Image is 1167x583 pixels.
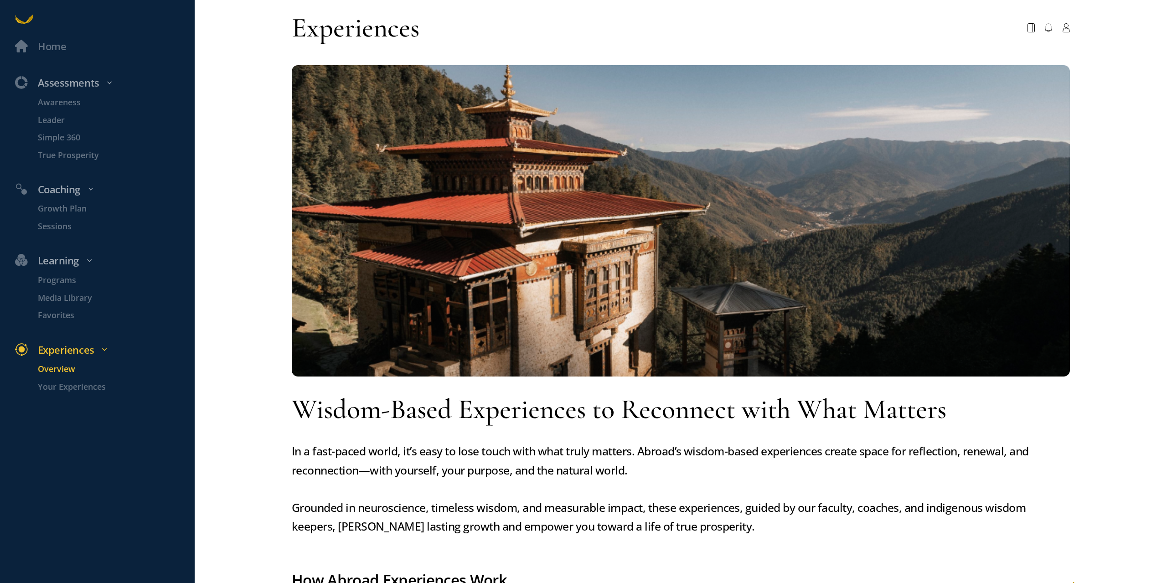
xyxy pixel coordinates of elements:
[38,38,66,55] div: Home
[8,75,200,91] div: Assessments
[38,309,192,322] p: Favorites
[38,292,192,304] p: Media Library
[23,363,195,376] a: Overview
[38,114,192,126] p: Leader
[8,253,200,269] div: Learning
[8,342,200,358] div: Experiences
[38,202,192,215] p: Growth Plan
[23,309,195,322] a: Favorites
[38,131,192,144] p: Simple 360
[38,149,192,161] p: True Prosperity
[23,149,195,161] a: True Prosperity
[23,274,195,287] a: Programs
[23,292,195,304] a: Media Library
[38,220,192,233] p: Sessions
[38,96,192,109] p: Awareness
[292,65,1070,377] img: StaticQuestMain.png
[23,114,195,126] a: Leader
[38,274,192,287] p: Programs
[23,202,195,215] a: Growth Plan
[23,131,195,144] a: Simple 360
[292,10,419,45] div: Experiences
[8,181,200,198] div: Coaching
[23,96,195,109] a: Awareness
[38,363,192,376] p: Overview
[292,432,1070,536] p: In a fast-paced world, it’s easy to lose touch with what truly matters. Abroad’s wisdom-based exp...
[23,220,195,233] a: Sessions
[38,381,192,393] p: Your Experiences
[292,392,1070,427] h3: Wisdom-Based Experiences to Reconnect with What Matters
[23,381,195,393] a: Your Experiences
